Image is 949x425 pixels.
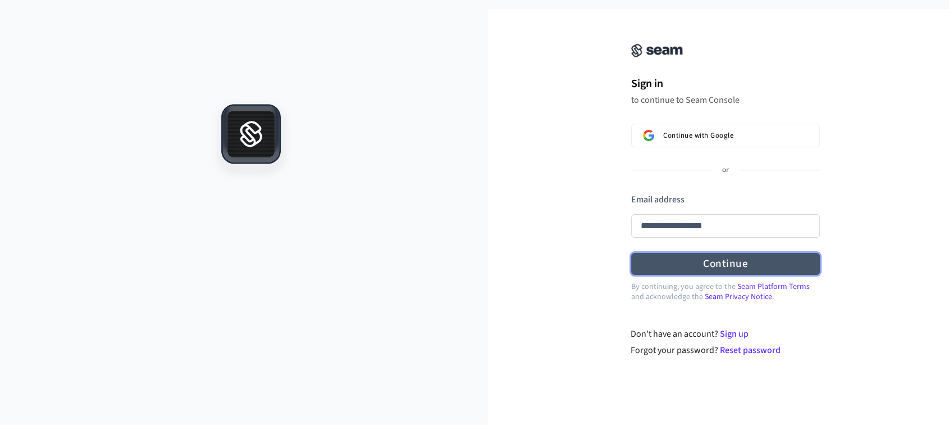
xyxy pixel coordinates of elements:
span: Continue with Google [663,131,733,140]
img: Sign in with Google [643,130,654,141]
label: Email address [631,193,685,206]
img: Seam Console [631,44,683,57]
button: Sign in with GoogleContinue with Google [631,124,820,147]
p: By continuing, you agree to the and acknowledge the . [631,282,820,302]
div: Forgot your password? [631,343,820,357]
h1: Sign in [631,75,820,92]
button: Continue [631,253,820,275]
a: Reset password [720,344,781,356]
div: Don't have an account? [631,327,820,341]
a: Seam Platform Terms [737,281,810,292]
p: to continue to Seam Console [631,94,820,106]
a: Sign up [720,328,749,340]
p: or [722,165,729,175]
a: Seam Privacy Notice [705,291,772,302]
